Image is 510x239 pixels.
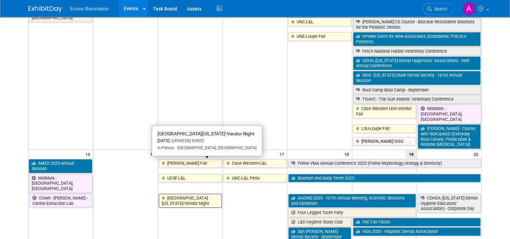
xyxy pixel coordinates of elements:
span: 18 [343,150,352,158]
span: 14 [85,150,93,158]
span: In-Person [157,145,175,150]
a: Search [423,3,454,15]
a: [PERSON_NAME] CE Course - Bioclear Restorative Solutions for the Pediatric Dentist [353,18,481,31]
a: [PERSON_NAME] OOO [353,137,416,146]
a: Bourbon and Baby Teeth 2025 [288,174,481,183]
a: Root Camp Boot Camp - September [353,86,481,95]
a: UNC-L&L Perio [223,174,287,183]
a: UNC-L&L [288,18,351,26]
span: 20 [473,150,481,158]
a: AMED 2025 Annual Session [29,159,92,173]
a: L&D Hygiene Study Club [288,218,351,227]
div: [DATE] [157,138,257,144]
a: AAOMS 2025 - 107th Annual Meeting, Scientific Sessions and Exhibition [288,194,416,208]
a: ePower Event for New Associates (Endodontic Practice Partners) [353,32,481,46]
a: GDHA ([US_STATE] Dental Hygienists’ Association) - 96th Annual Conference [353,56,481,70]
a: [PERSON_NAME] Fair [159,159,222,168]
a: Four Legged Tooth Fairy [288,208,416,217]
span: Enova Illumination [70,6,109,11]
a: Feline VMA Annual Conference 2025 (Feline Nephrology, Urology, & Dentistry) [288,159,481,168]
a: LSU-Loupe Fair [353,124,416,133]
a: [GEOGRAPHIC_DATA][US_STATE]-Vendor Night [159,194,222,208]
span: 15 [149,150,158,158]
img: ExhibitDay [28,6,62,12]
a: HDA 2025 - Hispanic Dental Association [353,227,481,236]
span: (University Event) [170,138,204,143]
a: Fetch National Harbor Veterinary Conference [353,47,481,56]
span: [GEOGRAPHIC_DATA][US_STATE]-Vendor Night [157,131,254,136]
a: Case Western-L&L [223,159,287,168]
span: [GEOGRAPHIC_DATA], [GEOGRAPHIC_DATA] [175,145,257,150]
span: Search [432,6,447,11]
a: TGAVC - The Gulf Atlantic Veterinary Conference [353,95,481,104]
a: Crown - [PERSON_NAME] - Canine Extraction Lab [29,194,92,208]
img: Andrea Miller [462,2,475,15]
a: Case Western Univ-Vendor Fair [353,104,416,118]
a: [PERSON_NAME] - Course with NorCalAGD (Everyday Root Canals: Predictable & Reliable [MEDICAL_DATA]) [418,124,481,149]
a: FAE Fall Forum [353,218,481,227]
a: UNE-Loupe Fair [288,32,351,41]
a: MidMark - [GEOGRAPHIC_DATA], [GEOGRAPHIC_DATA] [418,104,481,124]
a: UCSF-L&L [159,174,222,183]
span: 19 [406,150,417,158]
a: MidMark - [GEOGRAPHIC_DATA], [GEOGRAPHIC_DATA] [29,174,92,193]
a: CDHEA ([US_STATE] Dental Hygiene Educators’ Association) - Corporate Day [418,194,481,213]
a: ISDS - [US_STATE] State Dental Society - 161st Annual Session [353,71,481,85]
span: 17 [279,150,287,158]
